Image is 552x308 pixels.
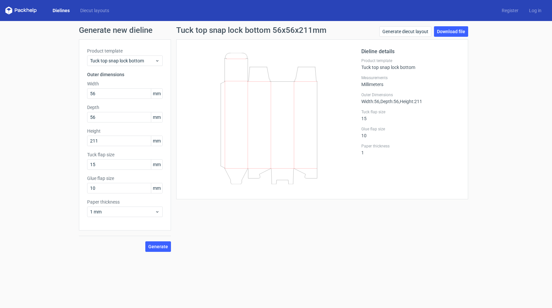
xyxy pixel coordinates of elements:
[361,109,460,121] div: 15
[361,143,460,155] div: 1
[379,99,399,104] span: , Depth : 56
[90,57,155,64] span: Tuck top snap lock bottom
[151,89,162,99] span: mm
[151,112,162,122] span: mm
[379,26,431,37] a: Generate diecut layout
[87,199,163,205] label: Paper thickness
[524,7,547,14] a: Log in
[361,58,460,63] label: Product template
[75,7,114,14] a: Diecut layouts
[361,58,460,70] div: Tuck top snap lock bottom
[151,183,162,193] span: mm
[176,26,326,34] h1: Tuck top snap lock bottom 56x56x211mm
[87,128,163,134] label: Height
[47,7,75,14] a: Dielines
[496,7,524,14] a: Register
[434,26,468,37] a: Download file
[361,75,460,87] div: Millimeters
[145,241,171,252] button: Generate
[87,104,163,111] label: Depth
[361,143,460,149] label: Paper thickness
[87,151,163,158] label: Tuck flap size
[87,71,163,78] h3: Outer dimensions
[87,80,163,87] label: Width
[79,26,473,34] h1: Generate new dieline
[361,75,460,80] label: Measurements
[148,244,168,249] span: Generate
[151,160,162,169] span: mm
[361,99,379,104] span: Width : 56
[361,126,460,132] label: Glue flap size
[87,48,163,54] label: Product template
[361,109,460,115] label: Tuck flap size
[361,126,460,138] div: 10
[361,92,460,98] label: Outer Dimensions
[87,175,163,182] label: Glue flap size
[361,48,460,55] h2: Dieline details
[151,136,162,146] span: mm
[90,209,155,215] span: 1 mm
[399,99,422,104] span: , Height : 211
